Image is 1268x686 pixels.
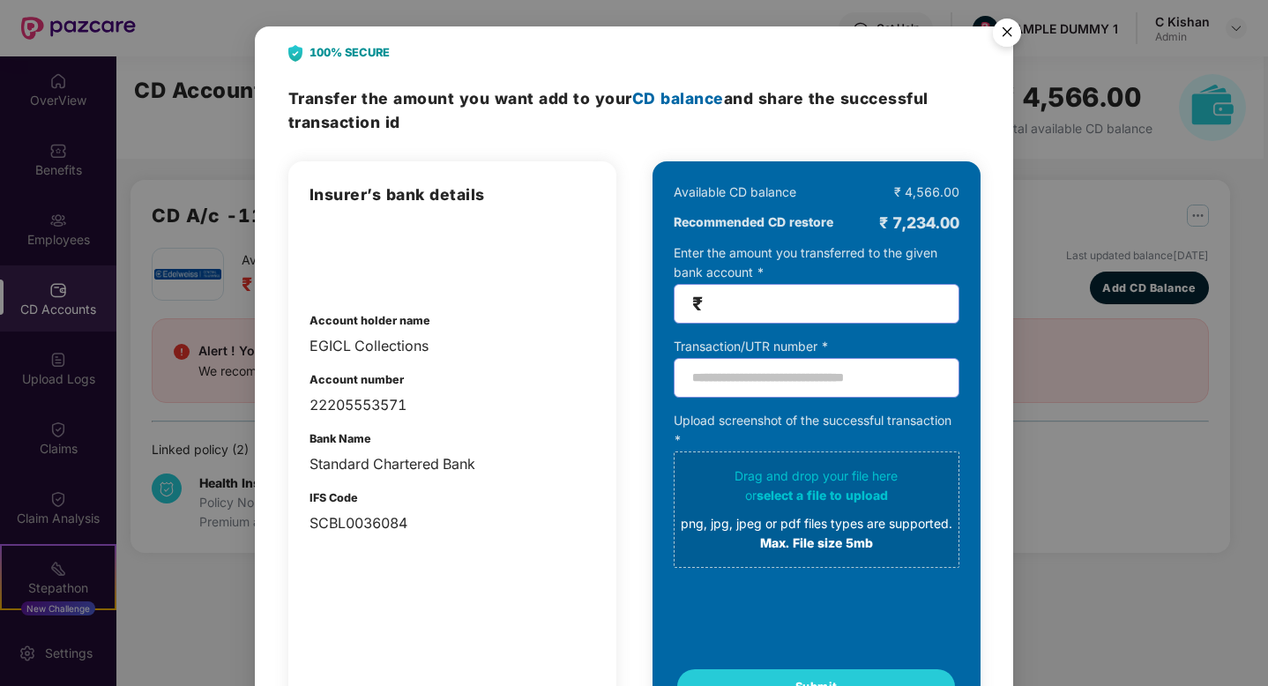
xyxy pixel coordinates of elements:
b: Recommended CD restore [674,213,833,232]
div: EGICL Collections [310,335,595,357]
span: select a file to upload [757,488,888,503]
b: 100% SECURE [310,44,390,62]
span: ₹ [692,294,703,314]
div: Drag and drop your file here [681,466,952,553]
button: Close [982,10,1030,57]
div: Available CD balance [674,183,796,202]
b: Account number [310,373,404,386]
b: Account holder name [310,314,430,327]
b: IFS Code [310,491,358,504]
span: Drag and drop your file hereorselect a file to uploadpng, jpg, jpeg or pdf files types are suppor... [675,452,958,567]
img: details [310,224,401,286]
div: 22205553571 [310,394,595,416]
div: ₹ 4,566.00 [894,183,959,202]
img: svg+xml;base64,PHN2ZyB4bWxucz0iaHR0cDovL3d3dy53My5vcmcvMjAwMC9zdmciIHdpZHRoPSIyNCIgaGVpZ2h0PSIyOC... [288,45,302,62]
div: Upload screenshot of the successful transaction * [674,411,959,568]
span: you want add to your [459,89,724,108]
div: SCBL0036084 [310,512,595,534]
h3: Insurer’s bank details [310,183,595,207]
div: or [681,486,952,505]
div: ₹ 7,234.00 [879,211,959,235]
div: Enter the amount you transferred to the given bank account * [674,243,959,324]
div: Transaction/UTR number * [674,337,959,356]
b: Bank Name [310,432,371,445]
h3: Transfer the amount and share the successful transaction id [288,86,981,135]
span: CD balance [632,89,724,108]
div: Max. File size 5mb [681,533,952,553]
div: Standard Chartered Bank [310,453,595,475]
img: svg+xml;base64,PHN2ZyB4bWxucz0iaHR0cDovL3d3dy53My5vcmcvMjAwMC9zdmciIHdpZHRoPSI1NiIgaGVpZ2h0PSI1Ni... [982,11,1032,60]
div: png, jpg, jpeg or pdf files types are supported. [681,514,952,533]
